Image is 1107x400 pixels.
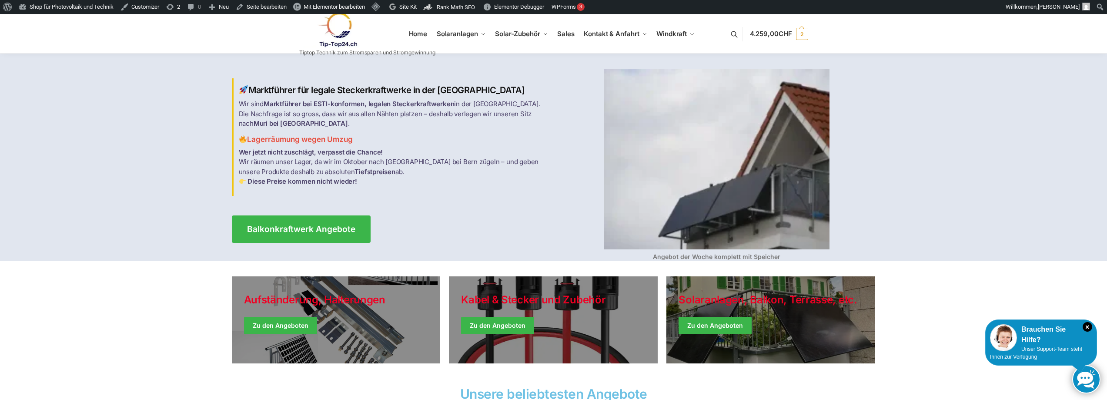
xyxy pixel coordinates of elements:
strong: Muri bei [GEOGRAPHIC_DATA] [254,119,348,128]
h3: Lagerräumung wegen Umzug [239,134,548,145]
a: 4.259,00CHF 2 [750,21,808,47]
span: Windkraft [656,30,687,38]
span: Balkonkraftwerk Angebote [247,225,355,233]
p: Wir räumen unser Lager, da wir im Oktober nach [GEOGRAPHIC_DATA] bei Bern zügeln – und geben unse... [239,148,548,187]
strong: Tiefstpreisen [355,168,395,176]
div: Brauchen Sie Hilfe? [990,324,1092,345]
img: Home 2 [239,135,247,143]
span: 2 [796,28,808,40]
a: Balkonkraftwerk Angebote [232,215,371,243]
a: Windkraft [653,14,699,54]
span: Unser Support-Team steht Ihnen zur Verfügung [990,346,1082,360]
span: Solaranlagen [437,30,478,38]
img: Home 3 [239,178,246,185]
a: Solar-Zubehör [492,14,552,54]
img: Home 4 [604,69,829,249]
a: Sales [554,14,578,54]
strong: Wer jetzt nicht zuschlägt, verpasst die Chance! [239,148,383,156]
span: 4.259,00 [750,30,792,38]
span: CHF [779,30,792,38]
span: Solar-Zubehör [495,30,540,38]
span: Mit Elementor bearbeiten [304,3,365,10]
img: Home 1 [239,85,248,94]
a: Holiday Style [449,276,658,363]
a: Holiday Style [232,276,441,363]
span: Site Kit [399,3,417,10]
strong: Angebot der Woche komplett mit Speicher [653,253,780,260]
a: Solaranlagen [433,14,489,54]
span: Rank Math SEO [437,4,475,10]
i: Schließen [1083,322,1092,332]
span: [PERSON_NAME] [1038,3,1080,10]
a: Winter Jackets [666,276,875,363]
img: Solaranlagen, Speicheranlagen und Energiesparprodukte [299,12,375,47]
span: Kontakt & Anfahrt [584,30,639,38]
p: Tiptop Technik zum Stromsparen und Stromgewinnung [299,50,435,55]
strong: Marktführer bei ESTI-konformen, legalen Steckerkraftwerken [264,100,454,108]
img: Customer service [990,324,1017,351]
img: Benutzerbild von Rupert Spoddig [1082,3,1090,10]
p: Wir sind in der [GEOGRAPHIC_DATA]. Die Nachfrage ist so gross, dass wir aus allen Nähten platzen ... [239,99,548,129]
div: 3 [577,3,585,11]
a: Kontakt & Anfahrt [580,14,651,54]
strong: Diese Preise kommen nicht wieder! [247,177,357,185]
span: Sales [557,30,575,38]
h2: Marktführer für legale Steckerkraftwerke in der [GEOGRAPHIC_DATA] [239,85,548,96]
nav: Cart contents [750,14,808,54]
